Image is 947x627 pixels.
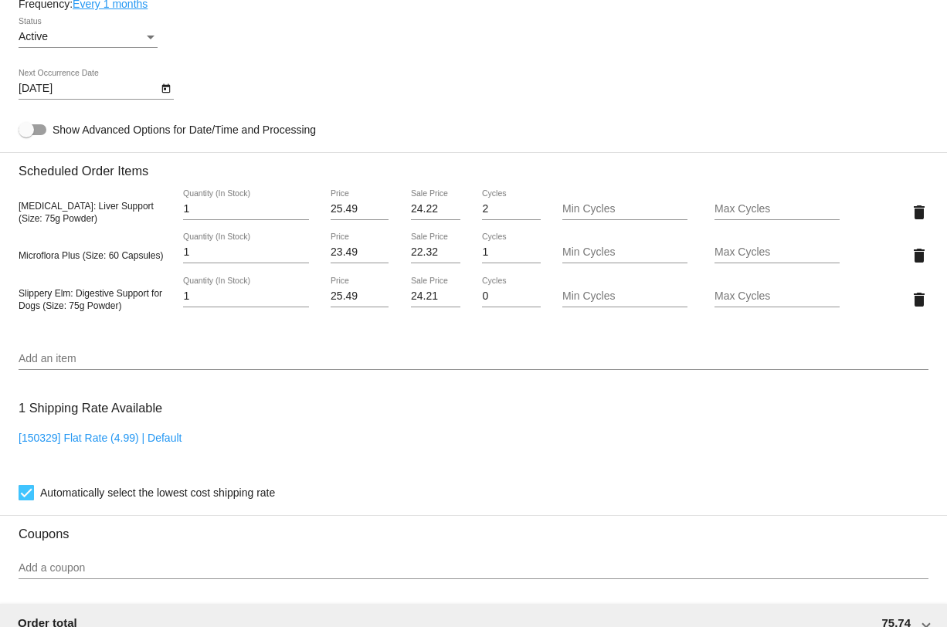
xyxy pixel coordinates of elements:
[714,203,840,215] input: Max Cycles
[331,203,389,215] input: Price
[411,246,460,259] input: Sale Price
[19,562,928,574] input: Add a coupon
[714,290,840,303] input: Max Cycles
[562,290,687,303] input: Min Cycles
[183,203,308,215] input: Quantity (In Stock)
[40,483,275,502] span: Automatically select the lowest cost shipping rate
[482,290,540,303] input: Cycles
[19,288,162,311] span: Slippery Elm: Digestive Support for Dogs (Size: 75g Powder)
[331,246,389,259] input: Price
[53,122,316,137] span: Show Advanced Options for Date/Time and Processing
[19,30,48,42] span: Active
[562,203,687,215] input: Min Cycles
[19,201,154,224] span: [MEDICAL_DATA]: Liver Support (Size: 75g Powder)
[19,31,158,43] mat-select: Status
[411,203,460,215] input: Sale Price
[482,203,540,215] input: Cycles
[158,80,174,96] button: Open calendar
[183,290,308,303] input: Quantity (In Stock)
[482,246,540,259] input: Cycles
[910,246,928,265] mat-icon: delete
[331,290,389,303] input: Price
[411,290,460,303] input: Sale Price
[19,515,928,541] h3: Coupons
[19,250,163,261] span: Microflora Plus (Size: 60 Capsules)
[19,391,162,425] h3: 1 Shipping Rate Available
[910,203,928,222] mat-icon: delete
[19,83,158,95] input: Next Occurrence Date
[19,432,182,444] a: [150329] Flat Rate (4.99) | Default
[19,152,928,178] h3: Scheduled Order Items
[19,353,928,365] input: Add an item
[910,290,928,309] mat-icon: delete
[183,246,308,259] input: Quantity (In Stock)
[562,246,687,259] input: Min Cycles
[714,246,840,259] input: Max Cycles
